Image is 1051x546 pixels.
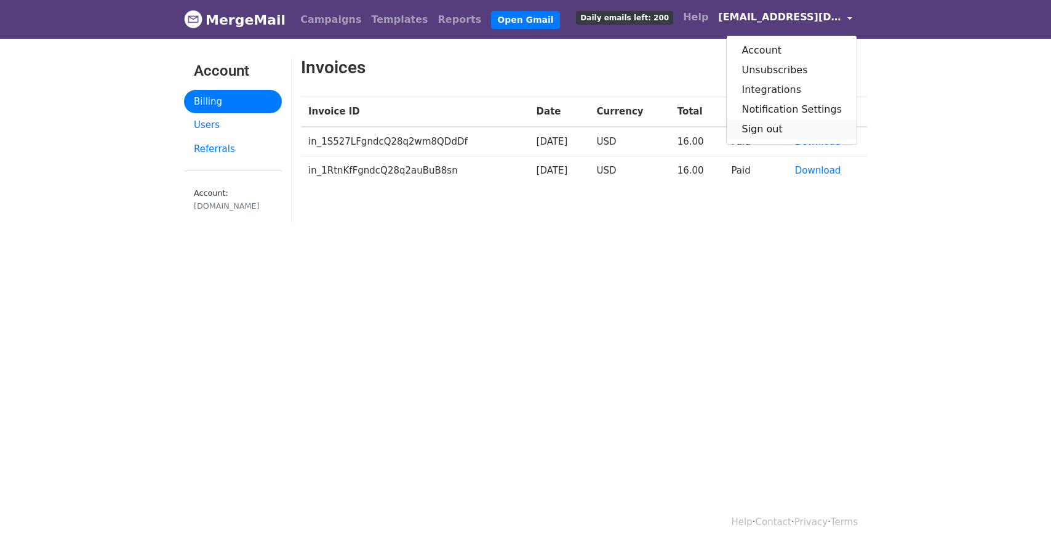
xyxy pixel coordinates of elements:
[571,5,678,30] a: Daily emails left: 200
[184,7,286,33] a: MergeMail
[727,100,857,119] a: Notification Settings
[670,127,724,156] td: 16.00
[184,90,282,114] a: Billing
[366,7,433,32] a: Templates
[713,5,857,34] a: [EMAIL_ADDRESS][DOMAIN_NAME]
[727,80,857,100] a: Integrations
[301,156,529,185] td: in_1RtnKfFgndcQ28q2auBuB8sn
[794,516,828,528] a: Privacy
[194,200,272,212] div: [DOMAIN_NAME]
[724,156,787,185] td: Paid
[989,487,1051,546] iframe: Chat Widget
[726,35,857,145] div: [EMAIL_ADDRESS][DOMAIN_NAME]
[194,188,272,212] small: Account:
[184,113,282,137] a: Users
[756,516,791,528] a: Contact
[529,156,589,185] td: [DATE]
[433,7,487,32] a: Reports
[831,516,858,528] a: Terms
[301,97,529,127] th: Invoice ID
[491,11,559,29] a: Open Gmail
[589,156,670,185] td: USD
[727,41,857,60] a: Account
[678,5,713,30] a: Help
[795,165,841,176] a: Download
[718,10,841,25] span: [EMAIL_ADDRESS][DOMAIN_NAME]
[670,156,724,185] td: 16.00
[529,127,589,156] td: [DATE]
[184,10,202,28] img: MergeMail logo
[301,57,770,78] h2: Invoices
[295,7,366,32] a: Campaigns
[194,62,272,80] h3: Account
[724,127,787,156] td: Paid
[732,516,753,528] a: Help
[529,97,589,127] th: Date
[576,11,673,25] span: Daily emails left: 200
[301,127,529,156] td: in_1S527LFgndcQ28q2wm8QDdDf
[589,127,670,156] td: USD
[589,97,670,127] th: Currency
[184,137,282,161] a: Referrals
[670,97,724,127] th: Total
[727,60,857,80] a: Unsubscribes
[795,136,841,147] a: Download
[724,97,787,127] th: Status
[727,119,857,139] a: Sign out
